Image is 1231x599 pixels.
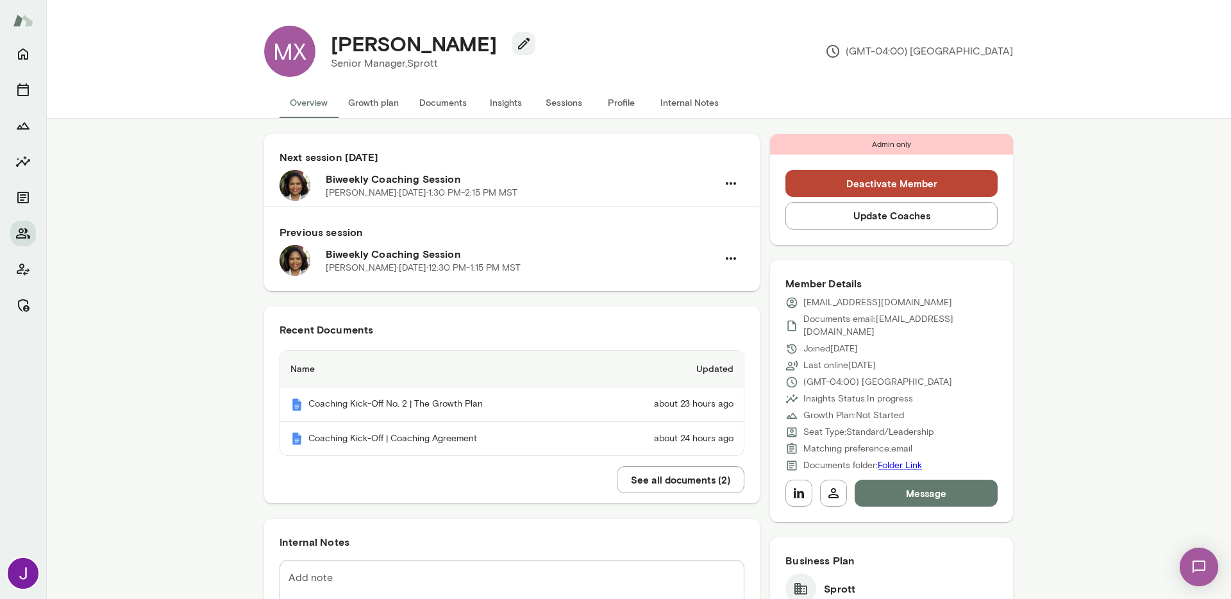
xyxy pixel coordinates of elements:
[326,171,717,187] h6: Biweekly Coaching Session
[280,351,596,387] th: Name
[596,387,744,422] td: about 23 hours ago
[10,292,36,318] button: Manage
[803,342,858,355] p: Joined [DATE]
[338,87,409,118] button: Growth plan
[803,459,922,472] p: Documents folder:
[617,466,744,493] button: See all documents (2)
[326,246,717,262] h6: Biweekly Coaching Session
[803,392,913,405] p: Insights Status: In progress
[803,376,952,389] p: (GMT-04:00) [GEOGRAPHIC_DATA]
[280,387,596,422] th: Coaching Kick-Off No. 2 | The Growth Plan
[770,134,1013,155] div: Admin only
[596,422,744,456] td: about 24 hours ago
[264,26,315,77] div: MX
[803,409,904,422] p: Growth Plan: Not Started
[803,359,876,372] p: Last online [DATE]
[409,87,477,118] button: Documents
[10,257,36,282] button: Client app
[10,149,36,174] button: Insights
[803,426,934,439] p: Seat Type: Standard/Leadership
[785,276,998,291] h6: Member Details
[280,224,744,240] h6: Previous session
[592,87,650,118] button: Profile
[331,56,525,71] p: Senior Manager, Sprott
[290,432,303,445] img: Mento
[290,398,303,411] img: Mento
[855,480,998,507] button: Message
[878,460,922,471] a: Folder Link
[280,422,596,456] th: Coaching Kick-Off | Coaching Agreement
[785,170,998,197] button: Deactivate Member
[8,558,38,589] img: Jocelyn Grodin
[280,87,338,118] button: Overview
[10,113,36,139] button: Growth Plan
[326,187,517,199] p: [PERSON_NAME] · [DATE] · 1:30 PM-2:15 PM MST
[825,44,1013,59] p: (GMT-04:00) [GEOGRAPHIC_DATA]
[824,581,855,596] h6: Sprott
[331,31,497,56] h4: [PERSON_NAME]
[280,322,744,337] h6: Recent Documents
[280,149,744,165] h6: Next session [DATE]
[803,443,912,455] p: Matching preference: email
[650,87,729,118] button: Internal Notes
[596,351,744,387] th: Updated
[477,87,535,118] button: Insights
[10,41,36,67] button: Home
[10,77,36,103] button: Sessions
[13,8,33,33] img: Mento
[10,185,36,210] button: Documents
[535,87,592,118] button: Sessions
[803,313,998,339] p: Documents email: [EMAIL_ADDRESS][DOMAIN_NAME]
[10,221,36,246] button: Members
[803,296,952,309] p: [EMAIL_ADDRESS][DOMAIN_NAME]
[280,534,744,550] h6: Internal Notes
[326,262,521,274] p: [PERSON_NAME] · [DATE] · 12:30 PM-1:15 PM MST
[785,202,998,229] button: Update Coaches
[785,553,998,568] h6: Business Plan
